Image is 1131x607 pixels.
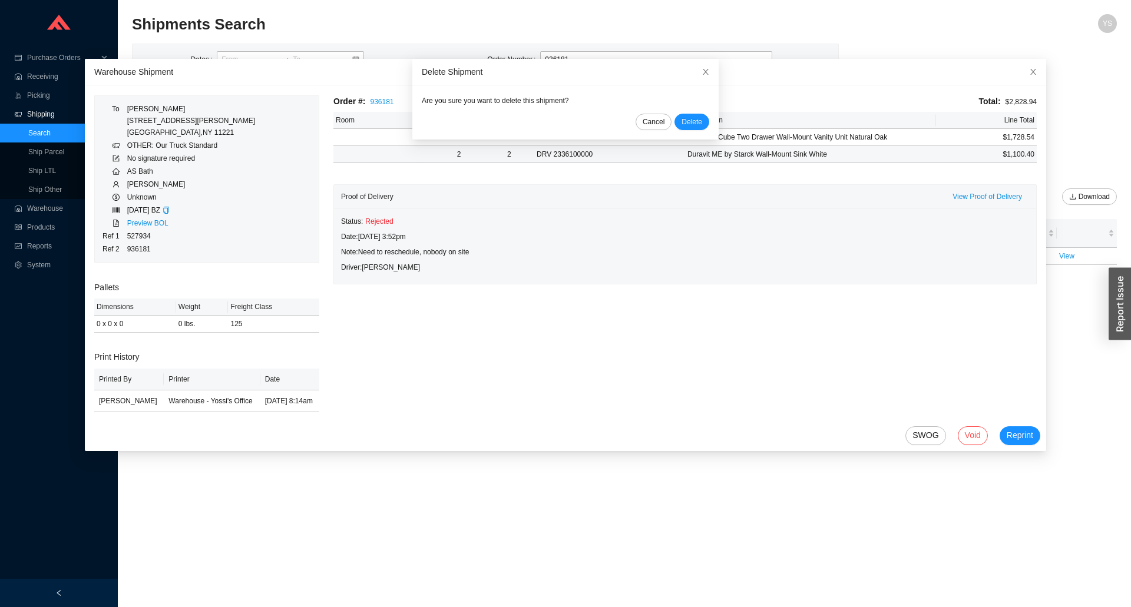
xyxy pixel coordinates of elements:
[643,116,664,128] span: Cancel
[127,191,256,204] td: Unknown
[341,263,362,271] span: Driver:
[293,54,351,65] input: To
[687,148,934,160] div: Duravit ME by Starck Wall-Mount Sink White
[693,59,719,85] button: Close
[163,207,170,214] span: copy
[1020,59,1046,85] button: Close
[55,589,62,596] span: left
[685,95,1037,108] div: $2,828.94
[14,54,22,61] span: credit-card
[14,243,22,250] span: fund
[127,219,168,227] a: Preview BOL
[487,51,540,68] label: Order Number
[113,207,120,214] span: barcode
[94,316,176,333] td: 0 x 0 x 0
[228,316,319,333] td: 125
[28,167,56,175] a: Ship LTL
[979,97,1001,106] span: Total:
[164,369,260,390] th: Printer
[228,298,319,316] th: Freight Class
[94,65,1037,78] div: Warehouse Shipment
[14,224,22,231] span: read
[127,165,256,178] td: AS Bath
[27,67,98,86] span: Receiving
[936,112,1037,129] th: Line Total
[341,261,1029,273] div: [PERSON_NAME]
[1029,68,1037,76] span: close
[27,256,98,274] span: System
[27,105,98,124] span: Shipping
[674,114,709,130] button: Delete
[28,129,51,137] a: Search
[341,231,1029,243] div: [DATE] 3:52pm
[341,246,1029,258] div: Need to reschedule, nobody on site
[94,369,164,390] th: Printed By
[260,390,319,412] td: [DATE] 8:14am
[14,261,22,268] span: setting
[1069,193,1076,201] span: download
[1007,429,1033,442] span: Reprint
[912,429,938,442] span: SWOG
[113,194,120,201] span: dollar
[94,298,176,316] th: Dimensions
[164,390,260,412] td: Warehouse - Yossi's Office
[113,220,120,227] span: file-pdf
[113,155,120,162] span: form
[28,185,62,194] a: Ship Other
[113,168,120,175] span: home
[221,54,280,65] input: From
[341,233,358,241] span: Date:
[127,230,256,243] td: 527934
[127,152,256,165] td: No signature required
[94,350,319,364] h3: Print History
[953,191,1022,203] span: View Proof of Delivery
[936,129,1037,146] td: $1,728.54
[905,426,945,445] button: SWOG
[341,248,358,256] span: Note:
[534,146,685,163] td: DRV 2336100000
[191,51,217,68] label: Dates
[958,426,988,445] button: Void
[127,178,256,191] td: [PERSON_NAME]
[333,97,365,106] span: Order #:
[685,112,936,129] th: Description
[636,114,672,130] button: Cancel
[965,429,981,442] span: Void
[127,103,255,138] div: [PERSON_NAME] [STREET_ADDRESS][PERSON_NAME] [GEOGRAPHIC_DATA] , NY 11221
[365,217,393,225] span: Rejected
[1103,14,1112,33] span: YS
[282,55,290,64] span: swap-right
[341,191,393,203] div: Proof of Delivery
[176,316,229,333] td: 0 lbs.
[341,215,1029,227] div: Status:
[945,188,1029,205] button: View Proof of Delivery
[27,48,98,67] span: Purchase Orders
[422,95,568,107] p: Are you sure you want to delete this shipment?
[132,14,871,35] h2: Shipments Search
[27,86,98,105] span: Picking
[163,204,170,216] div: Copy
[1079,191,1110,203] span: Download
[682,116,702,128] span: Delete
[127,243,256,256] td: 936181
[1057,219,1117,248] th: undefined sortable
[687,131,934,143] div: Duravit L-Cube Two Drawer Wall-Mount Vanity Unit Natural Oak
[127,206,160,214] span: [DATE] BZ
[94,281,319,294] h3: Pallets
[102,230,127,243] td: Ref 1
[936,146,1037,163] td: $1,100.40
[1059,252,1074,260] a: View
[102,102,127,139] td: To
[94,390,164,412] td: [PERSON_NAME]
[27,237,98,256] span: Reports
[1000,426,1040,445] button: Reprint
[434,146,484,163] td: 2
[484,146,534,163] td: 2
[176,298,229,316] th: Weight
[27,199,98,218] span: Warehouse
[260,369,319,390] th: Date
[113,181,120,188] span: user
[333,112,434,129] th: Room
[28,148,64,156] a: Ship Parcel
[282,55,290,64] span: to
